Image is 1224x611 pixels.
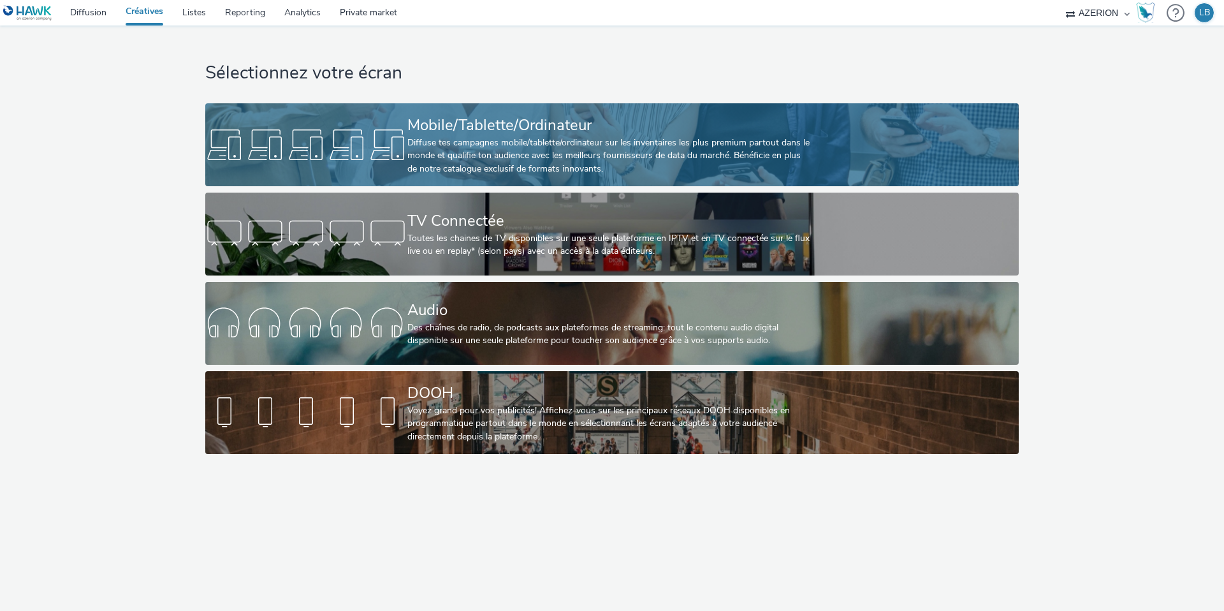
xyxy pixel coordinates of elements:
a: DOOHVoyez grand pour vos publicités! Affichez-vous sur les principaux réseaux DOOH disponibles en... [205,371,1018,454]
img: Hawk Academy [1136,3,1155,23]
h1: Sélectionnez votre écran [205,61,1018,85]
div: Audio [407,299,812,321]
img: undefined Logo [3,5,52,21]
a: TV ConnectéeToutes les chaines de TV disponibles sur une seule plateforme en IPTV et en TV connec... [205,193,1018,276]
div: Toutes les chaines de TV disponibles sur une seule plateforme en IPTV et en TV connectée sur le f... [407,232,812,258]
a: AudioDes chaînes de radio, de podcasts aux plateformes de streaming: tout le contenu audio digita... [205,282,1018,365]
div: Mobile/Tablette/Ordinateur [407,114,812,136]
a: Hawk Academy [1136,3,1160,23]
div: Voyez grand pour vos publicités! Affichez-vous sur les principaux réseaux DOOH disponibles en pro... [407,404,812,443]
a: Mobile/Tablette/OrdinateurDiffuse tes campagnes mobile/tablette/ordinateur sur les inventaires le... [205,103,1018,186]
div: Des chaînes de radio, de podcasts aux plateformes de streaming: tout le contenu audio digital dis... [407,321,812,348]
div: Diffuse tes campagnes mobile/tablette/ordinateur sur les inventaires les plus premium partout dan... [407,136,812,175]
div: DOOH [407,382,812,404]
div: TV Connectée [407,210,812,232]
div: LB [1199,3,1210,22]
